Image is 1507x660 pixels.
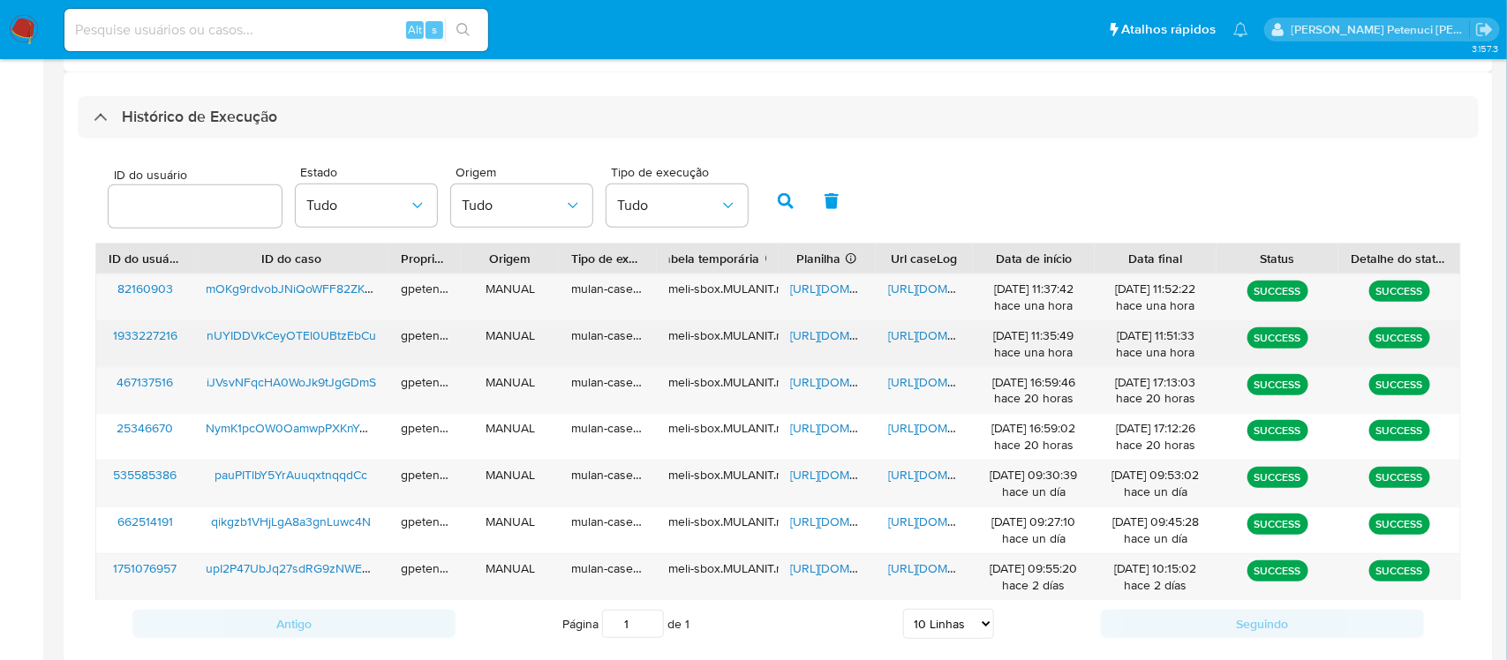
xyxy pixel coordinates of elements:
[1292,21,1470,38] p: giovanna.petenuci@mercadolivre.com
[64,19,488,41] input: Pesquise usuários ou casos...
[1233,22,1248,37] a: Notificações
[1475,20,1494,39] a: Sair
[1121,20,1216,39] span: Atalhos rápidos
[445,18,481,42] button: search-icon
[1472,41,1498,56] span: 3.157.3
[432,21,437,38] span: s
[408,21,422,38] span: Alt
